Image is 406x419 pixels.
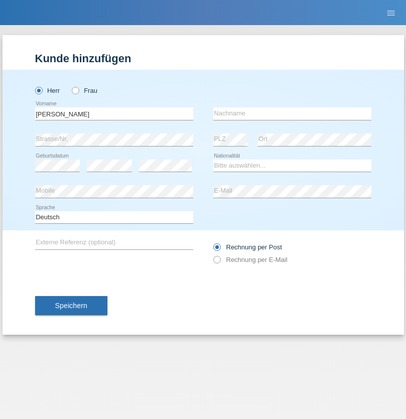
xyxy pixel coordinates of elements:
[72,87,97,94] label: Frau
[72,87,78,93] input: Frau
[55,302,87,310] span: Speichern
[35,296,107,315] button: Speichern
[35,87,42,93] input: Herr
[213,256,288,263] label: Rechnung per E-Mail
[381,10,401,16] a: menu
[386,8,396,18] i: menu
[213,256,220,268] input: Rechnung per E-Mail
[35,52,371,65] h1: Kunde hinzufügen
[35,87,60,94] label: Herr
[213,243,220,256] input: Rechnung per Post
[213,243,282,251] label: Rechnung per Post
